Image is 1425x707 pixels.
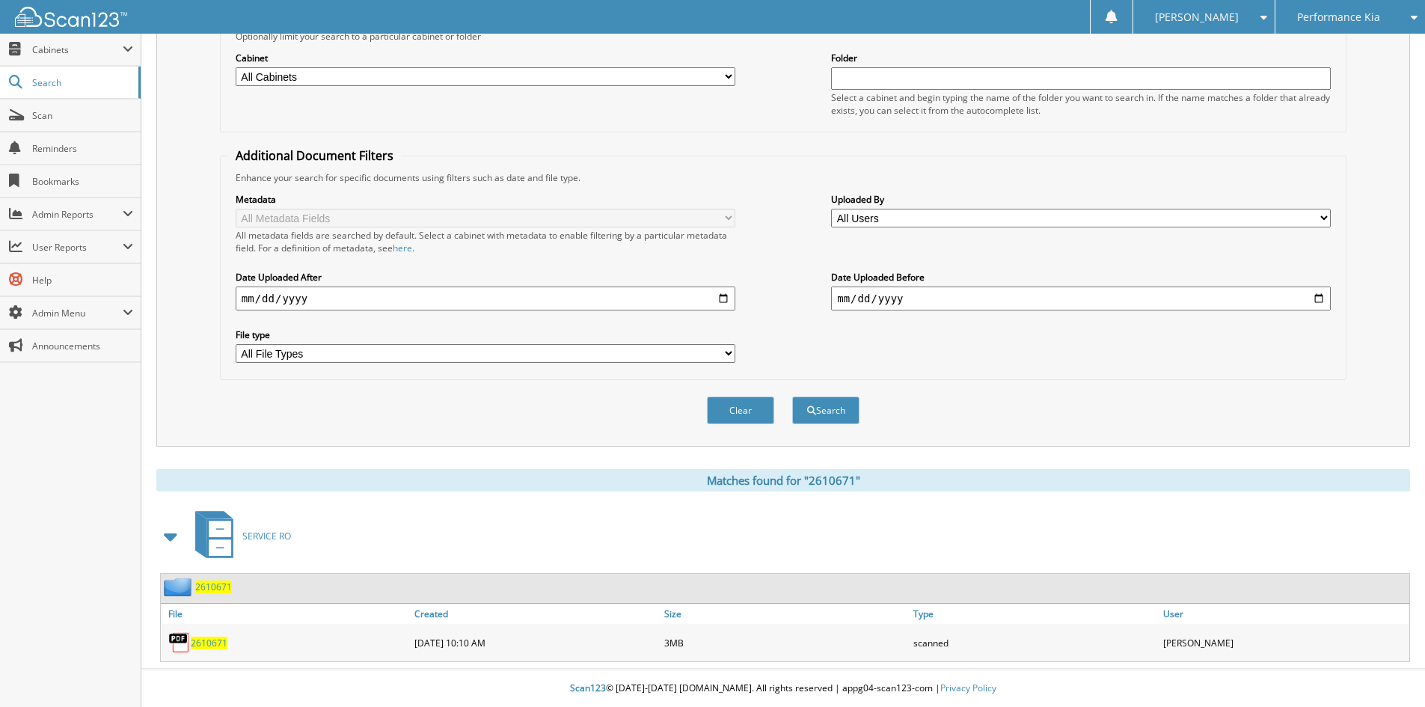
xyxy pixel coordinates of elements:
span: User Reports [32,241,123,254]
span: Reminders [32,142,133,155]
label: Date Uploaded Before [831,271,1331,284]
a: SERVICE RO [186,506,291,566]
a: here [393,242,412,254]
a: Type [910,604,1159,624]
iframe: Chat Widget [1350,635,1425,707]
legend: Additional Document Filters [228,147,401,164]
img: folder2.png [164,578,195,596]
div: 3MB [661,628,910,658]
label: Date Uploaded After [236,271,735,284]
img: PDF.png [168,631,191,654]
span: SERVICE RO [242,530,291,542]
label: Metadata [236,193,735,206]
a: Created [411,604,661,624]
a: User [1159,604,1409,624]
img: scan123-logo-white.svg [15,7,127,27]
a: Size [661,604,910,624]
label: Cabinet [236,52,735,64]
input: end [831,287,1331,310]
div: [PERSON_NAME] [1159,628,1409,658]
a: Privacy Policy [940,682,996,694]
span: Help [32,274,133,287]
a: File [161,604,411,624]
span: Scan [32,109,133,122]
label: Uploaded By [831,193,1331,206]
div: Matches found for "2610671" [156,469,1410,492]
div: [DATE] 10:10 AM [411,628,661,658]
button: Search [792,397,859,424]
div: All metadata fields are searched by default. Select a cabinet with metadata to enable filtering b... [236,229,735,254]
button: Clear [707,397,774,424]
div: Optionally limit your search to a particular cabinet or folder [228,30,1338,43]
div: scanned [910,628,1159,658]
a: 2610671 [191,637,227,649]
div: © [DATE]-[DATE] [DOMAIN_NAME]. All rights reserved | appg04-scan123-com | [141,670,1425,707]
span: [PERSON_NAME] [1155,13,1239,22]
label: File type [236,328,735,341]
span: Announcements [32,340,133,352]
label: Folder [831,52,1331,64]
span: Cabinets [32,43,123,56]
span: Performance Kia [1297,13,1380,22]
span: Search [32,76,131,89]
a: 2610671 [195,581,232,593]
span: Admin Menu [32,307,123,319]
span: Scan123 [570,682,606,694]
input: start [236,287,735,310]
div: Enhance your search for specific documents using filters such as date and file type. [228,171,1338,184]
span: Bookmarks [32,175,133,188]
span: Admin Reports [32,208,123,221]
div: Select a cabinet and begin typing the name of the folder you want to search in. If the name match... [831,91,1331,117]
